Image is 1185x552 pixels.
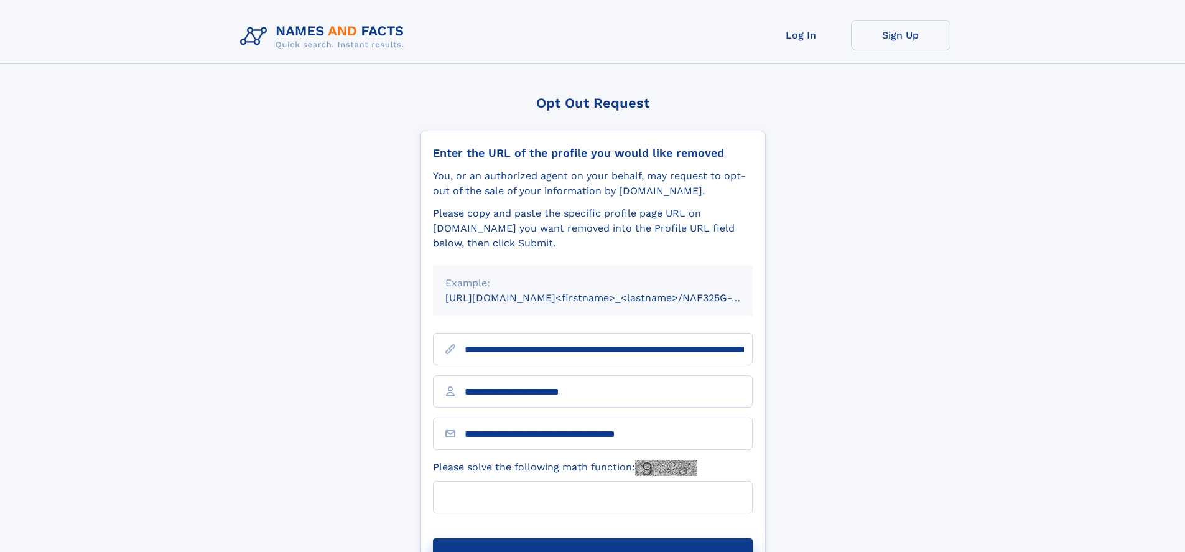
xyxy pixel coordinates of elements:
a: Sign Up [851,20,950,50]
div: You, or an authorized agent on your behalf, may request to opt-out of the sale of your informatio... [433,169,753,199]
div: Enter the URL of the profile you would like removed [433,146,753,160]
div: Example: [445,276,740,291]
label: Please solve the following math function: [433,460,697,476]
small: [URL][DOMAIN_NAME]<firstname>_<lastname>/NAF325G-xxxxxxxx [445,292,776,304]
div: Please copy and paste the specific profile page URL on [DOMAIN_NAME] you want removed into the Pr... [433,206,753,251]
img: Logo Names and Facts [235,20,414,54]
a: Log In [751,20,851,50]
div: Opt Out Request [420,95,766,111]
